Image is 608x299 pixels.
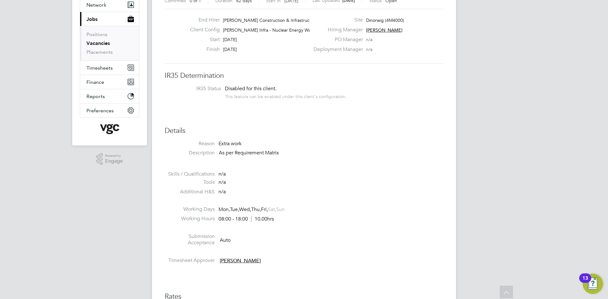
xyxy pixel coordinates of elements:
[230,206,239,213] span: Tue,
[220,258,261,264] span: [PERSON_NAME]
[582,278,588,286] div: 13
[310,27,363,33] label: Hiring Manager
[223,17,315,23] span: [PERSON_NAME] Construction & Infrastruct…
[366,27,402,33] span: [PERSON_NAME]
[185,27,220,33] label: Client Config
[165,189,215,195] label: Additional H&S
[366,17,404,23] span: Dinorwig (4M4000)
[165,233,215,246] label: Submission Acceptance
[86,65,113,71] span: Timesheets
[165,71,443,80] h3: IR35 Determination
[80,103,139,117] button: Preferences
[165,150,215,156] label: Description
[86,49,113,55] a: Placements
[583,274,603,294] button: Open Resource Center, 13 new notifications
[218,206,230,213] span: Mon,
[218,140,242,147] span: Extra work
[86,79,104,85] span: Finance
[239,206,251,213] span: Wed,
[223,27,315,33] span: [PERSON_NAME] Infra - Nuclear Energy Wa…
[96,153,123,165] a: Powered byEngage
[225,92,346,99] div: This feature can be enabled under this client's configuration.
[100,124,119,134] img: vgcgroup-logo-retina.png
[165,140,215,147] label: Reason
[165,126,443,135] h3: Details
[171,85,221,92] label: IR35 Status
[165,206,215,213] label: Working Days
[218,171,226,177] span: n/a
[165,215,215,222] label: Working Hours
[220,237,231,243] span: Auto
[86,93,105,99] span: Reports
[219,150,443,156] p: As per Requirement Matrix
[86,108,114,114] span: Preferences
[185,17,220,23] label: End Hirer
[366,37,372,42] span: n/a
[223,47,237,52] span: [DATE]
[80,124,139,134] a: Go to home page
[80,26,139,60] div: Jobs
[165,171,215,178] label: Skills / Qualifications
[80,89,139,103] button: Reports
[310,36,363,43] label: PO Manager
[86,40,110,46] a: Vacancies
[251,216,274,222] span: 10.00hrs
[105,159,123,164] span: Engage
[185,46,220,53] label: Finish
[86,16,98,22] span: Jobs
[105,153,123,159] span: Powered by
[223,37,237,42] span: [DATE]
[165,257,215,264] label: Timesheet Approver
[261,206,268,213] span: Fri,
[86,2,106,8] span: Network
[310,17,363,23] label: Site
[276,206,285,213] span: Sun
[366,47,372,52] span: n/a
[225,85,276,92] span: Disabled for this client.
[218,179,226,185] span: n/a
[218,189,226,195] span: n/a
[218,216,274,222] div: 08:00 - 18:00
[80,75,139,89] button: Finance
[86,31,107,37] a: Positions
[80,12,139,26] button: Jobs
[185,36,220,43] label: Start
[310,46,363,53] label: Deployment Manager
[251,206,261,213] span: Thu,
[165,179,215,186] label: Tools
[80,61,139,75] button: Timesheets
[268,206,276,213] span: Sat,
